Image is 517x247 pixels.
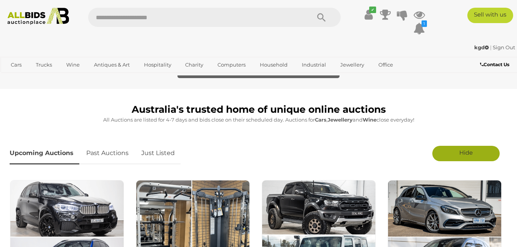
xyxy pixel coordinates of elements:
[31,58,57,71] a: Trucks
[10,104,507,115] h1: Australia's trusted home of unique online auctions
[6,58,27,71] a: Cars
[373,58,398,71] a: Office
[61,58,85,71] a: Wine
[413,22,425,35] a: 1
[89,58,135,71] a: Antiques & Art
[10,142,79,165] a: Upcoming Auctions
[139,58,176,71] a: Hospitality
[335,58,369,71] a: Jewellery
[480,62,509,67] b: Contact Us
[212,58,251,71] a: Computers
[493,44,515,50] a: Sign Out
[363,8,374,22] a: ✔
[180,58,208,71] a: Charity
[459,149,473,156] span: Hide
[315,117,326,123] strong: Cars
[136,142,181,165] a: Just Listed
[422,20,427,27] i: 1
[490,44,492,50] span: |
[6,71,32,84] a: Sports
[328,117,353,123] strong: Jewellery
[467,8,513,23] a: Sell with us
[302,8,341,27] button: Search
[369,7,376,13] i: ✔
[297,58,331,71] a: Industrial
[474,44,490,50] a: kgd
[432,146,500,161] a: Hide
[363,117,376,123] strong: Wine
[480,60,511,69] a: Contact Us
[4,8,73,25] img: Allbids.com.au
[10,115,507,124] p: All Auctions are listed for 4-7 days and bids close on their scheduled day. Auctions for , and cl...
[255,58,293,71] a: Household
[36,71,100,84] a: [GEOGRAPHIC_DATA]
[474,44,489,50] strong: kgd
[80,142,134,165] a: Past Auctions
